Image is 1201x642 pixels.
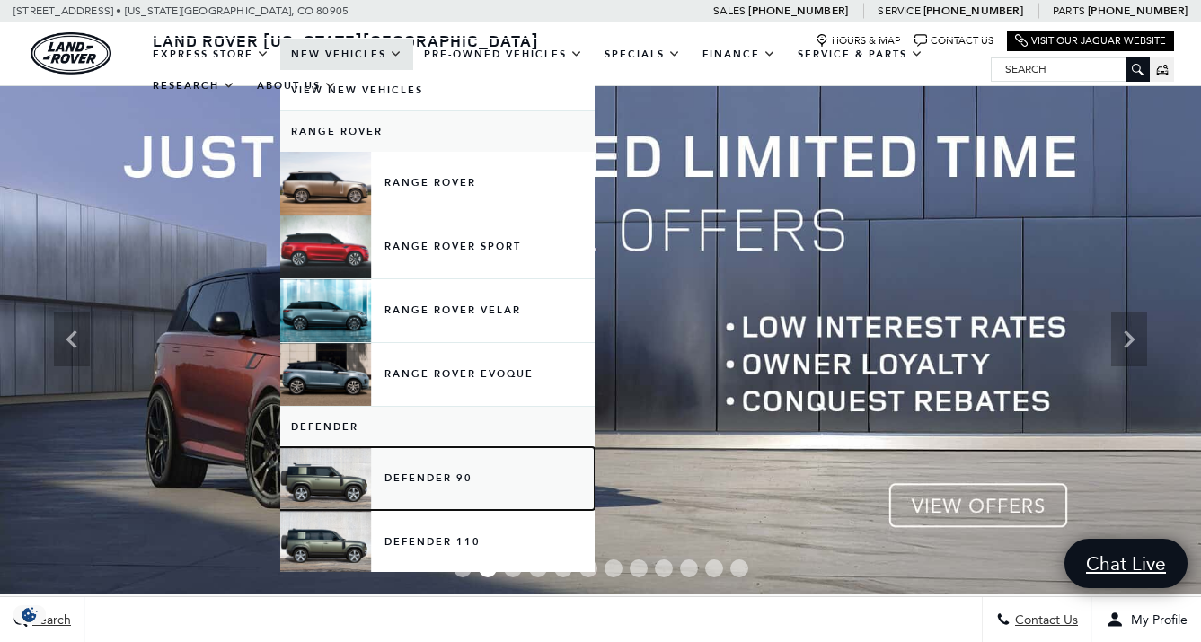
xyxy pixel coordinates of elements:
[605,559,623,577] span: Go to slide 7
[705,559,723,577] span: Go to slide 11
[280,279,595,342] a: Range Rover Velar
[655,559,673,577] span: Go to slide 9
[280,447,595,510] a: Defender 90
[280,111,595,152] a: Range Rover
[142,39,280,70] a: EXPRESS STORE
[1015,34,1166,48] a: Visit Our Jaguar Website
[1088,4,1188,18] a: [PHONE_NUMBER]
[1124,612,1188,628] span: My Profile
[280,215,595,278] a: Range Rover Sport
[878,4,920,17] span: Service
[787,39,934,70] a: Service & Parts
[1077,551,1175,576] span: Chat Live
[280,39,413,70] a: New Vehicles
[280,511,595,574] a: Defender 110
[923,4,1023,18] a: [PHONE_NUMBER]
[31,32,111,75] img: Land Rover
[1111,312,1147,366] div: Next
[31,32,111,75] a: land-rover
[594,39,692,70] a: Specials
[680,559,698,577] span: Go to slide 10
[630,559,648,577] span: Go to slide 8
[1064,539,1188,588] a: Chat Live
[142,30,550,51] a: Land Rover [US_STATE][GEOGRAPHIC_DATA]
[1053,4,1085,17] span: Parts
[713,4,746,17] span: Sales
[153,30,539,51] span: Land Rover [US_STATE][GEOGRAPHIC_DATA]
[748,4,848,18] a: [PHONE_NUMBER]
[730,559,748,577] span: Go to slide 12
[280,152,595,215] a: Range Rover
[692,39,787,70] a: Finance
[914,34,993,48] a: Contact Us
[992,58,1149,80] input: Search
[280,70,595,110] a: View New Vehicles
[280,407,595,447] a: Defender
[280,343,595,406] a: Range Rover Evoque
[246,70,348,101] a: About Us
[1092,597,1201,642] button: Open user profile menu
[1011,612,1078,628] span: Contact Us
[13,4,349,17] a: [STREET_ADDRESS] • [US_STATE][GEOGRAPHIC_DATA], CO 80905
[413,39,594,70] a: Pre-Owned Vehicles
[816,34,901,48] a: Hours & Map
[9,605,50,624] section: Click to Open Cookie Consent Modal
[142,70,246,101] a: Research
[9,605,50,624] img: Opt-Out Icon
[142,39,991,101] nav: Main Navigation
[54,312,90,366] div: Previous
